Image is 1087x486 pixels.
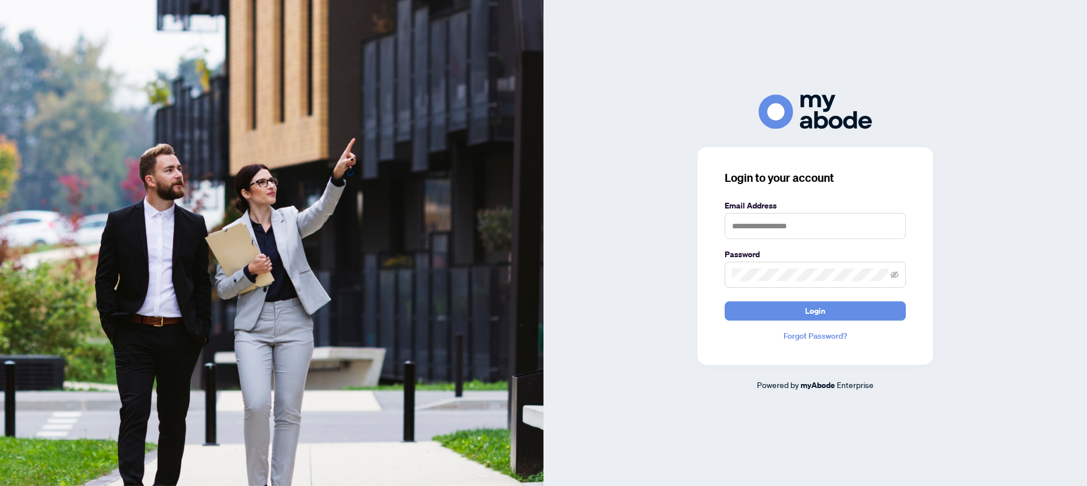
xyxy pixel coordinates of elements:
a: myAbode [801,379,835,391]
label: Password [725,248,906,261]
h3: Login to your account [725,170,906,186]
span: Powered by [757,380,799,390]
img: ma-logo [759,95,872,129]
span: Login [805,302,825,320]
span: eye-invisible [891,271,898,279]
span: Enterprise [837,380,874,390]
label: Email Address [725,199,906,212]
button: Login [725,301,906,321]
a: Forgot Password? [725,330,906,342]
